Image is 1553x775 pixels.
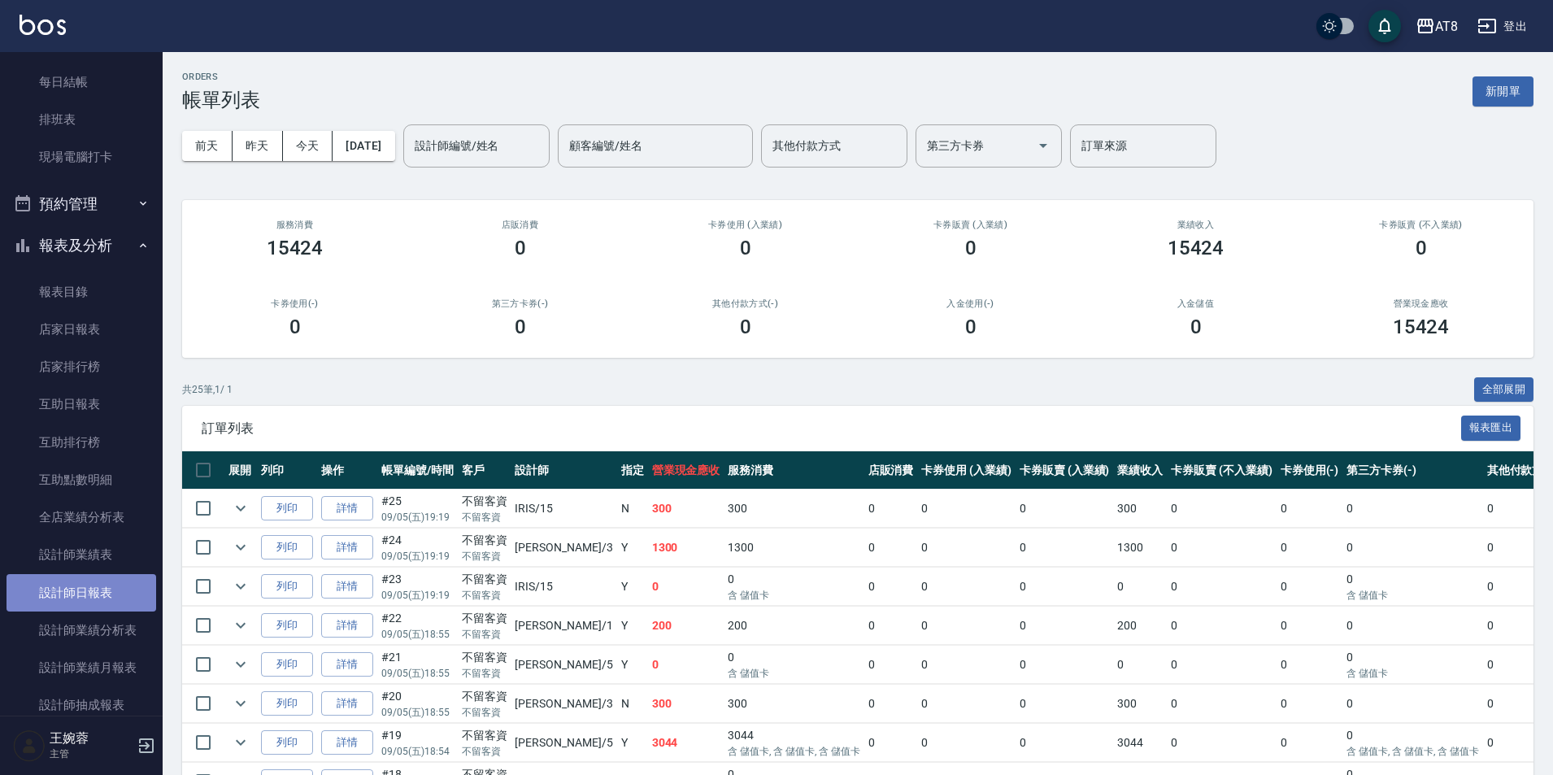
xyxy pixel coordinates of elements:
[511,724,616,762] td: [PERSON_NAME] /5
[724,685,864,723] td: 300
[321,730,373,755] a: 詳情
[864,646,918,684] td: 0
[724,529,864,567] td: 1300
[377,568,458,606] td: #23
[1167,568,1276,606] td: 0
[381,549,454,564] p: 09/05 (五) 19:19
[740,237,751,259] h3: 0
[7,63,156,101] a: 每日結帳
[648,685,724,723] td: 300
[511,568,616,606] td: IRIS /15
[864,451,918,490] th: 店販消費
[617,451,648,490] th: 指定
[1346,744,1478,759] p: 含 儲值卡, 含 儲值卡, 含 儲值卡
[917,724,1016,762] td: 0
[317,451,377,490] th: 操作
[965,237,977,259] h3: 0
[7,574,156,612] a: 設計師日報表
[1277,451,1343,490] th: 卡券使用(-)
[1167,451,1276,490] th: 卡券販賣 (不入業績)
[917,685,1016,723] td: 0
[728,666,859,681] p: 含 儲值卡
[1103,220,1289,230] h2: 業績收入
[1409,10,1464,43] button: AT8
[7,424,156,461] a: 互助排行榜
[462,493,507,510] div: 不留客資
[377,685,458,723] td: #20
[1113,685,1167,723] td: 300
[1368,10,1401,42] button: save
[257,451,317,490] th: 列印
[1167,607,1276,645] td: 0
[1393,316,1450,338] h3: 15424
[1167,724,1276,762] td: 0
[724,451,864,490] th: 服務消費
[1342,451,1482,490] th: 第三方卡券(-)
[617,724,648,762] td: Y
[648,607,724,645] td: 200
[1435,16,1458,37] div: AT8
[321,691,373,716] a: 詳情
[1474,377,1534,403] button: 全部展開
[267,237,324,259] h3: 15424
[864,568,918,606] td: 0
[1167,646,1276,684] td: 0
[283,131,333,161] button: 今天
[261,730,313,755] button: 列印
[1342,490,1482,528] td: 0
[511,685,616,723] td: [PERSON_NAME] /3
[1346,588,1478,603] p: 含 儲值卡
[1342,724,1482,762] td: 0
[427,220,613,230] h2: 店販消費
[617,607,648,645] td: Y
[648,568,724,606] td: 0
[228,652,253,677] button: expand row
[617,568,648,606] td: Y
[1168,237,1225,259] h3: 15424
[7,348,156,385] a: 店家排行榜
[1113,490,1167,528] td: 300
[1113,451,1167,490] th: 業績收入
[289,316,301,338] h3: 0
[7,385,156,423] a: 互助日報表
[462,666,507,681] p: 不留客資
[7,101,156,138] a: 排班表
[1461,420,1521,435] a: 報表匯出
[740,316,751,338] h3: 0
[462,510,507,525] p: 不留客資
[381,744,454,759] p: 09/05 (五) 18:54
[917,490,1016,528] td: 0
[1461,416,1521,441] button: 報表匯出
[1342,568,1482,606] td: 0
[182,89,260,111] h3: 帳單列表
[1277,529,1343,567] td: 0
[917,646,1016,684] td: 0
[261,652,313,677] button: 列印
[202,220,388,230] h3: 服務消費
[261,613,313,638] button: 列印
[1113,529,1167,567] td: 1300
[1016,724,1114,762] td: 0
[1342,607,1482,645] td: 0
[648,451,724,490] th: 營業現金應收
[1277,568,1343,606] td: 0
[261,574,313,599] button: 列印
[1190,316,1202,338] h3: 0
[1113,646,1167,684] td: 0
[652,220,838,230] h2: 卡券使用 (入業績)
[261,496,313,521] button: 列印
[1473,76,1533,107] button: 新開單
[7,612,156,649] a: 設計師業績分析表
[228,691,253,716] button: expand row
[917,607,1016,645] td: 0
[1328,220,1514,230] h2: 卡券販賣 (不入業績)
[617,685,648,723] td: N
[1342,529,1482,567] td: 0
[1016,607,1114,645] td: 0
[381,666,454,681] p: 09/05 (五) 18:55
[321,613,373,638] a: 詳情
[864,685,918,723] td: 0
[377,724,458,762] td: #19
[182,131,233,161] button: 前天
[1471,11,1533,41] button: 登出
